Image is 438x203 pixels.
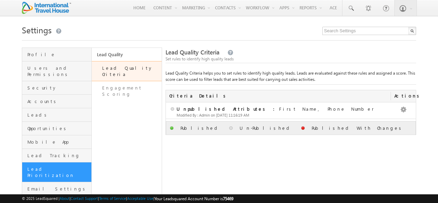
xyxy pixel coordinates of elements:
[312,125,404,131] span: Published With Changes
[27,98,90,104] span: Accounts
[22,61,91,81] a: Users and Permissions
[166,56,416,62] div: Set rules to identify high quality leads
[27,186,90,192] span: Email Settings
[27,152,90,159] span: Lead Tracking
[177,106,279,112] span: Unpublished Attributes :
[27,65,90,77] span: Users and Permissions
[22,135,91,149] a: Mobile App
[223,196,233,201] span: 75469
[92,81,161,101] a: Engagement Scoring
[166,70,416,85] div: Lead Quality Criteria helps you to set rules to identify high quality leads. Leads are evaluated ...
[92,48,161,61] a: Lead Quality
[166,48,220,56] span: Lead Quality Criteria
[27,85,90,91] span: Security
[22,122,91,135] a: Opportunities
[22,48,91,61] a: Profile
[127,196,153,201] a: Acceptable Use
[391,90,416,102] div: Actions
[154,196,233,201] span: Your Leadsquared Account Number is
[27,112,90,118] span: Leads
[27,125,90,132] span: Opportunities
[22,195,233,202] span: © 2025 LeadSquared | | | | |
[22,95,91,108] a: Accounts
[22,149,91,162] a: Lead Tracking
[99,196,126,201] a: Terms of Service
[27,139,90,145] span: Mobile App
[22,162,91,182] a: Lead Prioritization
[92,61,161,81] a: Lead Quality Criteria
[27,166,90,178] span: Lead Prioritization
[27,51,90,58] span: Profile
[322,27,416,35] input: Search Settings
[22,2,71,14] img: Custom Logo
[22,24,52,35] span: Settings
[166,90,391,102] div: Criteria Details
[180,125,220,131] span: Published
[22,81,91,95] a: Security
[22,182,91,196] a: Email Settings
[169,106,388,112] div: First Name, Phone Number
[71,196,98,201] a: Contact Support
[22,108,91,122] a: Leads
[169,112,388,118] div: Modified By : Admin on [DATE] 11:16:19 AM
[60,196,70,201] a: About
[240,125,292,131] span: Un-Published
